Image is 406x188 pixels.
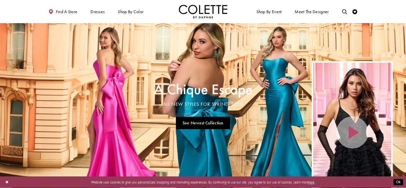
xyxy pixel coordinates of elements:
a: Meet the designer [294,5,330,18]
a: Check Wishlist [351,5,359,18]
p: Website uses cookies to give you personalized shopping and marketing experiences. By continuing t... [35,179,371,185]
span: Dresses [91,9,105,14]
span: Dresses [89,5,106,18]
span: Shop By Event [255,5,283,18]
span: Find a store [56,9,78,14]
button: Submit Dialog [393,179,403,185]
a: Find a store [48,5,79,18]
a: Visit Home Page [179,5,228,18]
a: Toggle search [341,5,348,18]
span: Shop by color [117,5,145,18]
ul: Slider Links [152,115,254,131]
button: Close Dialog [3,178,11,187]
span: Meet the designer [295,9,329,14]
a: here [308,180,314,184]
img: Colette by Daphne [179,5,228,18]
span: Shop by color [118,9,143,14]
a: See Newest Collection A Chique Escape All New Styles For Spring 2025 [176,117,230,129]
span: Shop By Event [256,9,282,14]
